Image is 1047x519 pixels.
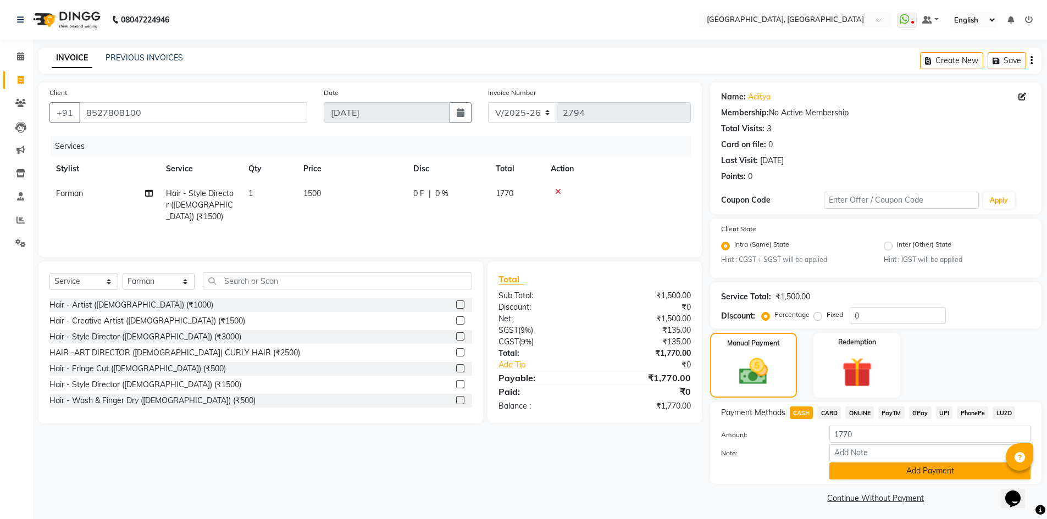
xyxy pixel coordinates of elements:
[721,107,1031,119] div: No Active Membership
[490,302,595,313] div: Discount:
[829,426,1031,443] input: Amount
[721,407,785,418] span: Payment Methods
[490,348,595,359] div: Total:
[1001,475,1036,508] iframe: chat widget
[734,239,789,253] label: Intra (Same) State
[51,136,699,157] div: Services
[49,395,256,406] div: Hair - Wash & Finger Dry ([DEMOGRAPHIC_DATA]) (₹500)
[775,291,810,303] div: ₹1,500.00
[496,188,513,198] span: 1770
[829,444,1031,461] input: Add Note
[520,326,531,334] span: 9%
[429,188,431,199] span: |
[790,406,813,419] span: CASH
[490,290,595,302] div: Sub Total:
[49,363,226,375] div: Hair - Fringe Cut ([DEMOGRAPHIC_DATA]) (₹500)
[993,406,1015,419] span: LUZO
[897,239,951,253] label: Inter (Other) State
[817,406,841,419] span: CARD
[712,493,1039,504] a: Continue Without Payment
[413,188,424,199] span: 0 F
[845,406,874,419] span: ONLINE
[612,359,699,371] div: ₹0
[713,448,822,458] label: Note:
[490,359,612,371] a: Add Tip
[248,188,253,198] span: 1
[498,325,518,335] span: SGST
[713,430,822,440] label: Amount:
[727,338,780,348] label: Manual Payment
[721,255,868,265] small: Hint : CGST + SGST will be applied
[544,157,691,181] th: Action
[49,102,80,123] button: +91
[79,102,307,123] input: Search by Name/Mobile/Email/Code
[49,299,213,311] div: Hair - Artist ([DEMOGRAPHIC_DATA]) (₹1000)
[490,336,595,348] div: ( )
[767,123,771,135] div: 3
[498,274,524,285] span: Total
[957,406,988,419] span: PhonePe
[721,224,756,234] label: Client State
[827,310,843,320] label: Fixed
[28,4,103,35] img: logo
[721,310,755,322] div: Discount:
[166,188,234,221] span: Hair - Style Director ([DEMOGRAPHIC_DATA]) (₹1500)
[121,4,169,35] b: 08047224946
[730,355,777,388] img: _cash.svg
[909,406,932,419] span: GPay
[324,88,339,98] label: Date
[203,272,473,289] input: Search or Scan
[721,171,746,182] div: Points:
[721,155,758,166] div: Last Visit:
[595,385,699,398] div: ₹0
[595,325,699,336] div: ₹135.00
[721,139,766,150] div: Card on file:
[721,123,765,135] div: Total Visits:
[878,406,905,419] span: PayTM
[435,188,448,199] span: 0 %
[721,91,746,103] div: Name:
[49,379,241,390] div: Hair - Style Director ([DEMOGRAPHIC_DATA]) (₹1500)
[595,400,699,412] div: ₹1,770.00
[936,406,953,419] span: UPI
[49,315,245,327] div: Hair - Creative Artist ([DEMOGRAPHIC_DATA]) (₹1500)
[768,139,773,150] div: 0
[490,325,595,336] div: ( )
[159,157,242,181] th: Service
[303,188,321,198] span: 1500
[829,462,1031,479] button: Add Payment
[242,157,297,181] th: Qty
[407,157,489,181] th: Disc
[49,347,300,359] div: HAIR -ART DIRECTOR ([DEMOGRAPHIC_DATA]) CURLY HAIR (₹2500)
[838,337,876,347] label: Redemption
[490,400,595,412] div: Balance :
[595,302,699,313] div: ₹0
[983,192,1015,209] button: Apply
[490,385,595,398] div: Paid:
[988,52,1026,69] button: Save
[56,188,83,198] span: Farman
[489,157,544,181] th: Total
[884,255,1031,265] small: Hint : IGST will be applied
[488,88,536,98] label: Invoice Number
[498,337,519,347] span: CGST
[297,157,407,181] th: Price
[721,107,769,119] div: Membership:
[721,291,771,303] div: Service Total:
[595,336,699,348] div: ₹135.00
[595,313,699,325] div: ₹1,500.00
[748,171,752,182] div: 0
[490,371,595,384] div: Payable:
[833,354,882,391] img: _gift.svg
[106,53,183,63] a: PREVIOUS INVOICES
[52,48,92,68] a: INVOICE
[760,155,784,166] div: [DATE]
[920,52,983,69] button: Create New
[490,313,595,325] div: Net:
[595,371,699,384] div: ₹1,770.00
[748,91,771,103] a: Aditya
[595,348,699,359] div: ₹1,770.00
[49,157,159,181] th: Stylist
[49,88,67,98] label: Client
[521,337,531,346] span: 9%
